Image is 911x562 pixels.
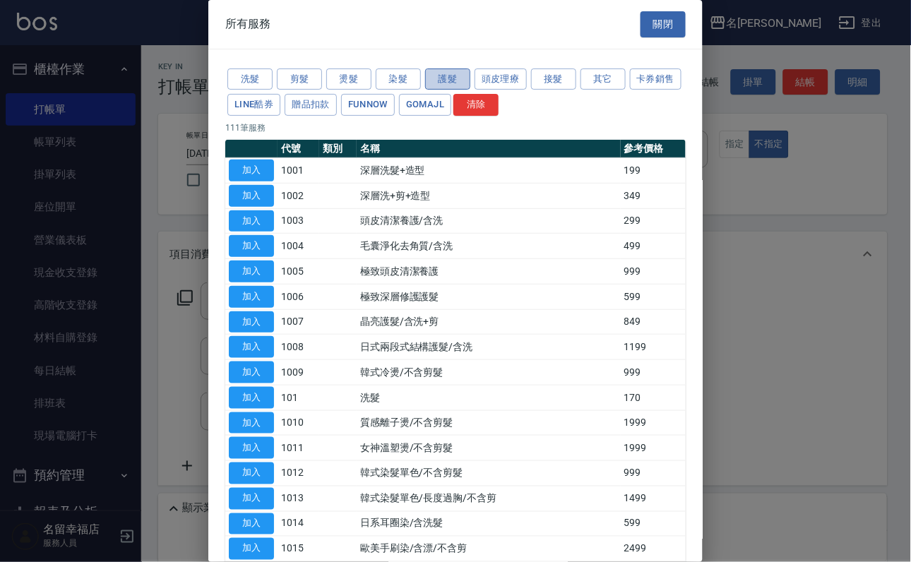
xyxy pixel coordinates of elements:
[357,486,621,511] td: 韓式染髮單色/長度過胸/不含剪
[285,94,337,116] button: 贈品扣款
[357,309,621,335] td: 晶亮護髮/含洗+剪
[229,185,274,207] button: 加入
[229,488,274,510] button: 加入
[278,511,319,537] td: 1014
[278,208,319,234] td: 1003
[229,336,274,358] button: 加入
[621,259,686,285] td: 999
[453,94,499,116] button: 清除
[621,284,686,309] td: 599
[357,511,621,537] td: 日系耳圈染/含洗髮
[376,68,421,90] button: 染髮
[357,410,621,436] td: 質感離子燙/不含剪髮
[621,385,686,410] td: 170
[278,259,319,285] td: 1005
[641,11,686,37] button: 關閉
[227,68,273,90] button: 洗髮
[229,286,274,308] button: 加入
[357,234,621,259] td: 毛囊淨化去角質/含洗
[229,387,274,409] button: 加入
[357,208,621,234] td: 頭皮清潔養護/含洗
[278,234,319,259] td: 1004
[278,158,319,184] td: 1001
[531,68,576,90] button: 接髮
[278,486,319,511] td: 1013
[357,140,621,158] th: 名稱
[278,461,319,486] td: 1012
[357,436,621,461] td: 女神溫塑燙/不含剪髮
[278,309,319,335] td: 1007
[357,385,621,410] td: 洗髮
[357,284,621,309] td: 極致深層修護護髮
[621,537,686,562] td: 2499
[621,461,686,486] td: 999
[357,183,621,208] td: 深層洗+剪+造型
[227,94,280,116] button: LINE酷券
[229,361,274,383] button: 加入
[357,259,621,285] td: 極致頭皮清潔養護
[229,538,274,560] button: 加入
[319,140,357,158] th: 類別
[278,385,319,410] td: 101
[229,462,274,484] button: 加入
[229,261,274,282] button: 加入
[229,210,274,232] button: 加入
[278,140,319,158] th: 代號
[621,158,686,184] td: 199
[621,511,686,537] td: 599
[357,335,621,360] td: 日式兩段式結構護髮/含洗
[326,68,371,90] button: 燙髮
[475,68,527,90] button: 頭皮理療
[341,94,395,116] button: FUNNOW
[630,68,682,90] button: 卡券銷售
[621,436,686,461] td: 1999
[357,537,621,562] td: 歐美手刷染/含漂/不含剪
[425,68,470,90] button: 護髮
[277,68,322,90] button: 剪髮
[357,158,621,184] td: 深層洗髮+造型
[229,437,274,459] button: 加入
[278,436,319,461] td: 1011
[621,335,686,360] td: 1199
[278,537,319,562] td: 1015
[621,234,686,259] td: 499
[225,121,686,134] p: 111 筆服務
[278,183,319,208] td: 1002
[621,360,686,385] td: 999
[278,410,319,436] td: 1010
[225,17,270,31] span: 所有服務
[357,461,621,486] td: 韓式染髮單色/不含剪髮
[278,360,319,385] td: 1009
[357,360,621,385] td: 韓式冷燙/不含剪髮
[580,68,626,90] button: 其它
[229,160,274,181] button: 加入
[621,183,686,208] td: 349
[621,410,686,436] td: 1999
[229,235,274,257] button: 加入
[621,140,686,158] th: 參考價格
[621,486,686,511] td: 1499
[229,412,274,434] button: 加入
[621,208,686,234] td: 299
[278,284,319,309] td: 1006
[621,309,686,335] td: 849
[229,513,274,535] button: 加入
[229,311,274,333] button: 加入
[399,94,451,116] button: GOMAJL
[278,335,319,360] td: 1008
